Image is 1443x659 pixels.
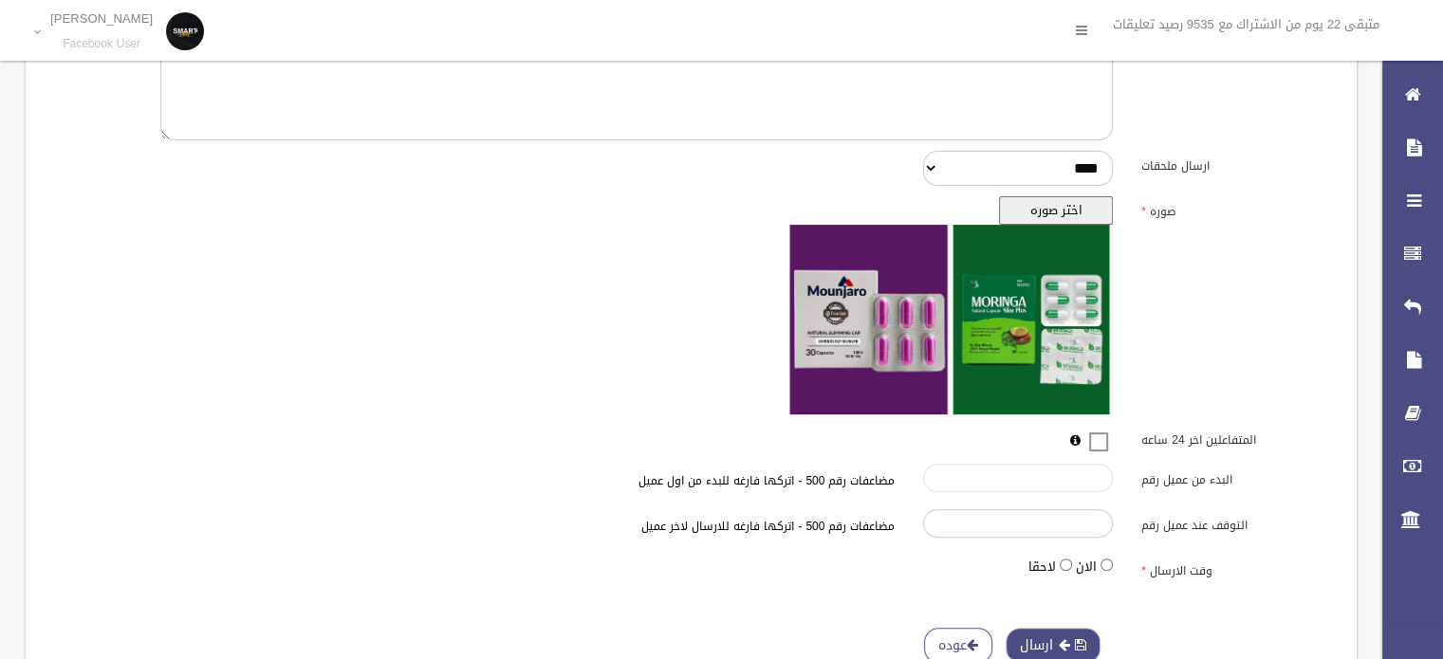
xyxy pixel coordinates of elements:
[1127,196,1345,223] label: صوره
[1127,464,1345,490] label: البدء من عميل رقم
[1028,556,1056,578] label: لاحقا
[1127,509,1345,536] label: التوقف عند عميل رقم
[1127,151,1345,177] label: ارسال ملحقات
[1127,555,1345,581] label: وقت الارسال
[50,37,153,51] small: Facebook User
[1127,425,1345,451] label: المتفاعلين اخر 24 ساعه
[1076,556,1097,578] label: الان
[999,196,1113,225] button: اختر صوره
[379,521,896,533] h6: مضاعفات رقم 500 - اتركها فارغه للارسال لاخر عميل
[379,475,896,487] h6: مضاعفات رقم 500 - اتركها فارغه للبدء من اول عميل
[50,11,153,26] p: [PERSON_NAME]
[788,225,1113,414] img: معاينه الصوره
